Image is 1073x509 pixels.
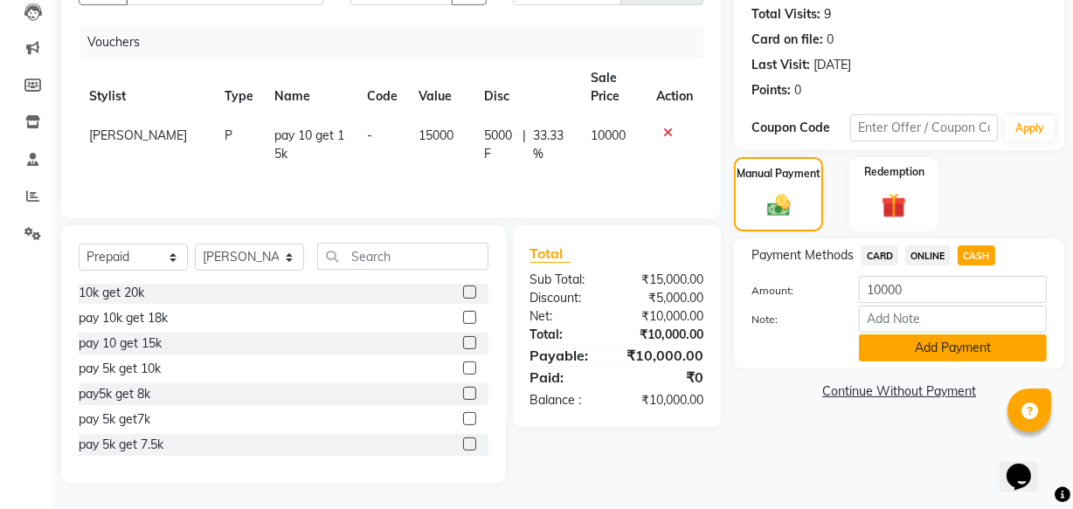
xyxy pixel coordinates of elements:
div: Paid: [517,367,617,388]
div: pay 10 get 15k [79,334,162,353]
div: 9 [824,5,831,24]
label: Note: [738,312,846,327]
div: Card on file: [751,31,823,49]
span: Payment Methods [751,246,854,265]
th: Name [264,58,357,116]
span: pay 10 get 15k [274,127,344,162]
div: [DATE] [813,56,851,74]
div: 0 [827,31,834,49]
div: Total: [517,326,617,344]
div: pay 5k get 7.5k [79,436,163,454]
div: ₹10,000.00 [613,345,716,366]
div: ₹10,000.00 [617,307,716,326]
div: Vouchers [80,26,716,58]
input: Enter Offer / Coupon Code [850,114,998,141]
input: Amount [859,276,1047,303]
span: 5000 F [484,127,516,163]
div: Discount: [517,289,617,307]
span: CASH [958,245,995,265]
span: 33.33 % [533,127,570,163]
div: pay5k get 8k [79,385,150,403]
td: P [214,116,264,174]
img: _gift.svg [874,190,914,221]
th: Value [408,58,474,116]
iframe: chat widget [1000,439,1056,492]
a: Continue Without Payment [737,382,1061,401]
div: pay 10k get 18k [79,309,168,327]
span: 15000 [419,127,453,143]
span: | [523,127,526,163]
div: pay 5k get7k [79,410,150,429]
div: 0 [794,81,801,100]
div: Balance : [517,391,617,409]
th: Action [646,58,703,116]
span: [PERSON_NAME] [89,127,187,143]
th: Stylist [79,58,214,116]
div: 10k get 20k [79,284,144,302]
th: Sale Price [580,58,646,116]
div: Net: [517,307,617,326]
span: ONLINE [905,245,951,265]
span: 10000 [591,127,626,143]
div: Total Visits: [751,5,820,24]
th: Code [357,58,408,116]
span: - [367,127,372,143]
div: Coupon Code [751,119,850,137]
div: ₹0 [617,367,716,388]
div: pay 5k get 10k [79,360,161,378]
div: ₹10,000.00 [617,326,716,344]
label: Amount: [738,283,846,299]
div: Sub Total: [517,271,617,289]
div: Payable: [517,345,614,366]
input: Add Note [859,306,1047,333]
label: Redemption [864,164,924,180]
div: ₹15,000.00 [617,271,716,289]
img: _cash.svg [760,192,798,219]
div: Points: [751,81,791,100]
div: ₹10,000.00 [617,391,716,409]
span: Total [530,244,571,263]
button: Add Payment [859,334,1047,361]
input: Search [317,243,488,270]
button: Apply [1005,115,1055,141]
th: Disc [474,58,581,116]
span: CARD [861,245,898,265]
div: Last Visit: [751,56,810,74]
div: ₹5,000.00 [617,289,716,307]
label: Manual Payment [737,166,820,182]
th: Type [214,58,264,116]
